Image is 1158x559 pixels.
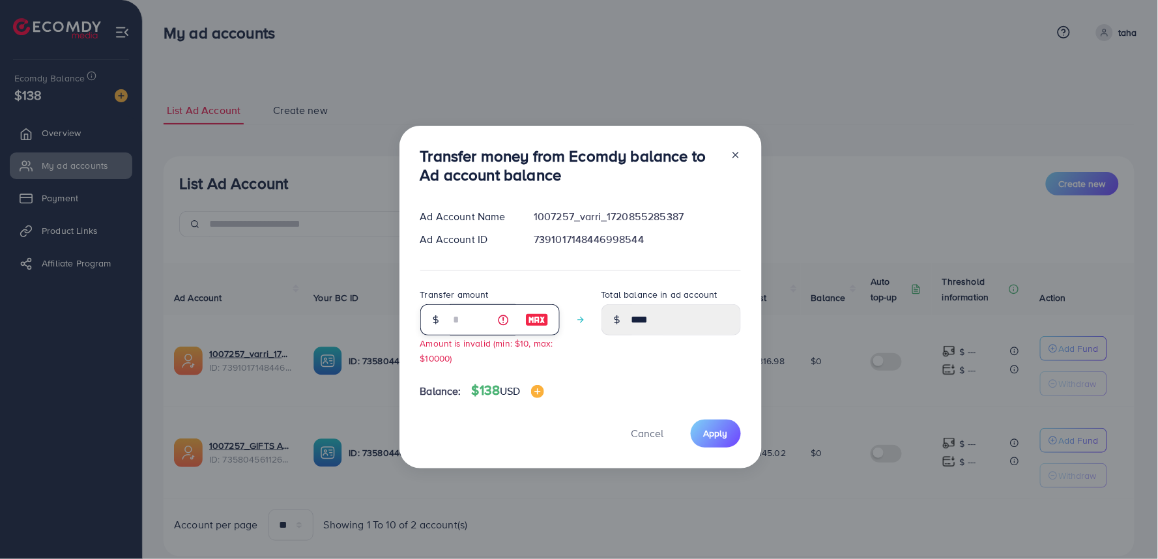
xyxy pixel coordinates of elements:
div: 1007257_varri_1720855285387 [523,209,751,224]
h4: $138 [472,382,544,399]
button: Cancel [615,420,680,448]
small: Amount is invalid (min: $10, max: $10000) [420,337,553,364]
div: 7391017148446998544 [523,232,751,247]
span: Apply [704,427,728,440]
iframe: Chat [1103,500,1148,549]
div: Ad Account Name [410,209,524,224]
label: Total balance in ad account [601,288,717,301]
img: image [525,312,549,328]
span: Balance: [420,384,461,399]
label: Transfer amount [420,288,489,301]
div: Ad Account ID [410,232,524,247]
img: image [531,385,544,398]
span: USD [500,384,520,398]
button: Apply [691,420,741,448]
span: Cancel [631,426,664,440]
h3: Transfer money from Ecomdy balance to Ad account balance [420,147,720,184]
